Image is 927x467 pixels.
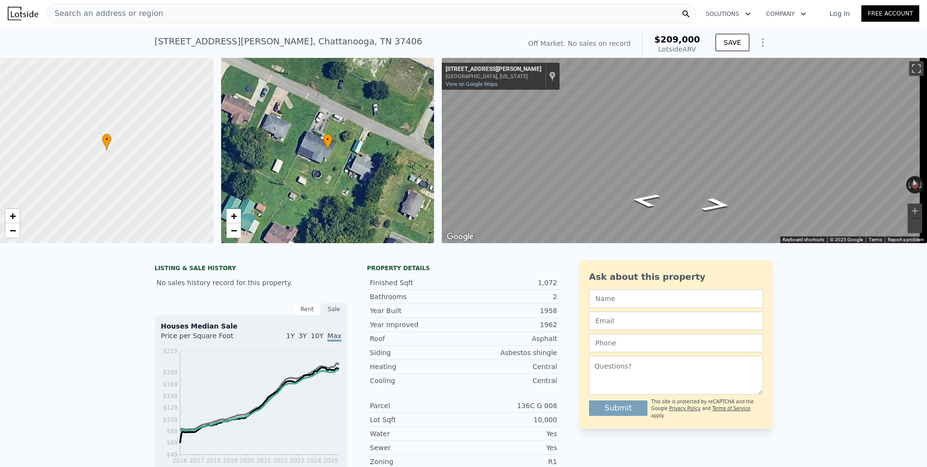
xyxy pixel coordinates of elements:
tspan: $49 [167,452,178,458]
div: Year Improved [370,320,463,330]
div: Parcel [370,401,463,411]
tspan: $225 [163,348,178,355]
div: LISTING & SALE HISTORY [154,264,348,274]
tspan: $189 [163,369,178,376]
div: Houses Median Sale [161,321,341,331]
input: Email [589,312,763,330]
button: Submit [589,400,647,416]
div: 1958 [463,306,557,316]
div: Property details [367,264,560,272]
a: Free Account [861,5,919,22]
span: + [230,210,237,222]
div: Water [370,429,463,439]
span: • [323,135,333,144]
button: Rotate clockwise [919,176,924,193]
tspan: 2019 [223,457,238,464]
span: − [230,224,237,236]
div: 136C G 008 [463,401,557,411]
div: Lotside ARV [654,44,700,54]
div: Asphalt [463,334,557,343]
div: Ask about this property [589,270,763,284]
div: Cooling [370,376,463,385]
tspan: 2018 [206,457,221,464]
tspan: $169 [163,381,178,388]
a: Zoom out [5,223,20,238]
img: Lotside [8,7,38,20]
tspan: 2023 [290,457,305,464]
tspan: $69 [167,440,178,446]
div: [STREET_ADDRESS][PERSON_NAME] [446,66,541,73]
span: 1Y [286,332,295,340]
div: Roof [370,334,463,343]
tspan: 2022 [273,457,288,464]
div: 1962 [463,320,557,330]
a: Zoom in [5,209,20,223]
div: Siding [370,348,463,357]
div: Yes [463,429,557,439]
div: This site is protected by reCAPTCHA and the Google and apply. [651,398,763,419]
button: Reset the view [909,176,920,194]
a: Open this area in Google Maps (opens a new window) [444,231,476,243]
div: Finished Sqft [370,278,463,288]
a: Show location on map [549,71,556,82]
button: Rotate counterclockwise [906,176,912,193]
a: Terms of Service [712,406,750,411]
a: View on Google Maps [446,81,498,87]
tspan: $129 [163,404,178,411]
div: Bathrooms [370,292,463,302]
span: − [10,224,16,236]
div: [GEOGRAPHIC_DATA], [US_STATE] [446,73,541,80]
button: Keyboard shortcuts [783,236,824,243]
a: Report a problem [888,237,924,242]
div: 2 [463,292,557,302]
path: Go East, Crutchfield St [618,190,673,210]
div: Central [463,362,557,371]
div: Price per Square Foot [161,331,251,346]
tspan: 2016 [173,457,188,464]
div: Zoning [370,457,463,467]
button: Show Options [753,33,772,52]
div: R1 [463,457,557,467]
input: Phone [589,334,763,352]
button: Solutions [698,5,758,23]
div: Lot Sqft [370,415,463,425]
a: Zoom out [226,223,241,238]
div: No sales history record for this property. [154,274,348,291]
div: Heating [370,362,463,371]
div: • [323,134,333,151]
div: 10,000 [463,415,557,425]
span: • [102,135,112,144]
span: 3Y [298,332,307,340]
tspan: $109 [163,416,178,423]
tspan: 2020 [239,457,254,464]
span: + [10,210,16,222]
button: Zoom in [908,204,922,218]
div: • [102,134,112,151]
div: [STREET_ADDRESS][PERSON_NAME] , Chattanooga , TN 37406 [154,35,422,48]
div: Yes [463,443,557,453]
img: Google [444,231,476,243]
span: Max [327,332,341,342]
div: Asbestos shingle [463,348,557,357]
div: Rent [294,303,321,316]
tspan: 2024 [307,457,322,464]
div: Sale [321,303,348,316]
tspan: 2021 [256,457,271,464]
a: Zoom in [226,209,241,223]
span: Search an address or region [47,8,163,19]
div: Sewer [370,443,463,453]
span: © 2025 Google [830,237,863,242]
div: Year Built [370,306,463,316]
div: Map [442,58,927,243]
span: 10Y [311,332,323,340]
a: Terms (opens in new tab) [869,237,882,242]
button: Company [758,5,814,23]
button: Toggle fullscreen view [909,61,924,76]
a: Log In [818,9,861,18]
button: Zoom out [908,219,922,233]
path: Go Northwest, Crutchfield St [689,194,744,215]
button: SAVE [716,34,749,51]
tspan: 2025 [323,457,338,464]
div: 1,072 [463,278,557,288]
tspan: $149 [163,393,178,399]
